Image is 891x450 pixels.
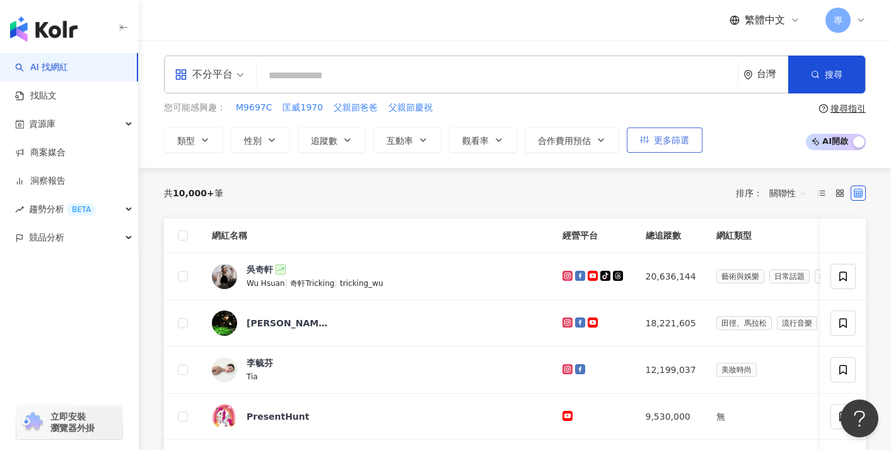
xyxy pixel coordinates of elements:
[164,188,223,198] div: 共 筆
[815,269,863,283] span: 教育與學習
[212,311,237,336] img: KOL Avatar
[716,316,772,330] span: 田徑、馬拉松
[757,69,788,80] div: 台灣
[247,372,258,381] span: Tia
[202,218,552,253] th: 網紅名稱
[769,269,810,283] span: 日常話題
[654,135,689,145] span: 更多篩選
[10,16,78,42] img: logo
[164,102,226,114] span: 您可能感興趣：
[285,278,291,288] span: |
[29,223,64,252] span: 競品分析
[333,101,378,115] button: 父親節爸爸
[290,279,334,288] span: 奇軒Tricking
[212,404,542,429] a: KOL AvatarPresentHunt
[716,269,764,283] span: 藝術與娛樂
[29,195,96,223] span: 趨勢分析
[164,127,223,153] button: 類型
[173,188,214,198] span: 10,000+
[819,104,828,113] span: question-circle
[552,218,636,253] th: 經營平台
[462,136,489,146] span: 觀看率
[538,136,591,146] span: 合作費用預估
[15,205,24,214] span: rise
[834,13,842,27] span: 專
[16,405,122,439] a: chrome extension立即安裝 瀏覽器外掛
[745,13,785,27] span: 繁體中文
[235,101,272,115] button: M9697C
[627,127,702,153] button: 更多篩選
[29,110,55,138] span: 資源庫
[311,136,337,146] span: 追蹤數
[373,127,441,153] button: 互動率
[743,70,753,80] span: environment
[244,136,262,146] span: 性別
[449,127,517,153] button: 觀看率
[15,146,66,159] a: 商案媒合
[334,102,378,114] span: 父親節爸爸
[830,104,866,114] div: 搜尋指引
[177,136,195,146] span: 類型
[282,101,323,115] button: 匡威1970
[777,316,817,330] span: 流行音樂
[788,56,865,93] button: 搜尋
[334,278,340,288] span: |
[388,102,433,114] span: 父親節慶祝
[636,346,706,394] td: 12,199,037
[636,394,706,440] td: 9,530,000
[387,136,413,146] span: 互動率
[15,175,66,187] a: 洞察報告
[212,311,542,336] a: KOL Avatar[PERSON_NAME] [PERSON_NAME]
[212,263,542,290] a: KOL Avatar吳奇軒Wu Hsuan|奇軒Tricking|tricking_wu
[175,64,233,85] div: 不分平台
[212,357,542,383] a: KOL Avatar李毓芬Tia
[67,203,96,216] div: BETA
[636,300,706,346] td: 18,221,605
[15,90,57,102] a: 找貼文
[212,357,237,382] img: KOL Avatar
[636,253,706,300] td: 20,636,144
[20,412,45,432] img: chrome extension
[636,218,706,253] th: 總追蹤數
[769,183,807,203] span: 關聯性
[212,264,237,289] img: KOL Avatar
[282,102,323,114] span: 匡威1970
[388,101,433,115] button: 父親節慶祝
[247,263,273,276] div: 吳奇軒
[15,61,68,74] a: searchAI 找網紅
[236,102,272,114] span: M9697C
[247,357,273,369] div: 李毓芬
[231,127,290,153] button: 性別
[340,279,383,288] span: tricking_wu
[247,410,310,423] div: PresentHunt
[525,127,619,153] button: 合作費用預估
[175,68,187,81] span: appstore
[247,317,329,329] div: [PERSON_NAME] [PERSON_NAME]
[841,400,878,437] iframe: Help Scout Beacon - Open
[298,127,366,153] button: 追蹤數
[50,411,95,434] span: 立即安裝 瀏覽器外掛
[716,363,757,377] span: 美妝時尚
[736,183,814,203] div: 排序：
[212,404,237,429] img: KOL Avatar
[825,69,842,80] span: 搜尋
[247,279,285,288] span: Wu Hsuan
